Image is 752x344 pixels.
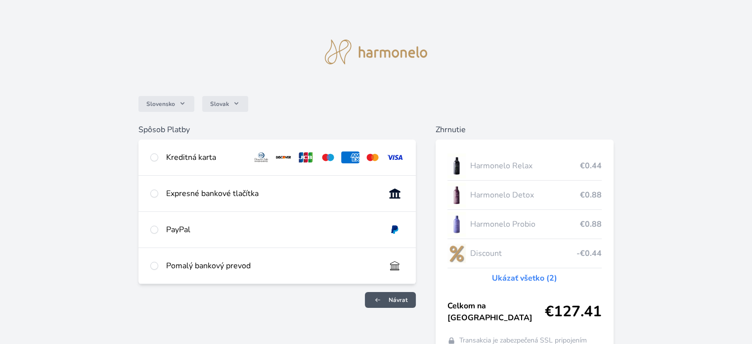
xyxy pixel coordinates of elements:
div: Pomalý bankový prevod [166,260,377,272]
img: DETOX_se_stinem_x-lo.jpg [447,183,466,207]
h6: Spôsob Platby [138,124,415,136]
img: paypal.svg [386,224,404,236]
img: maestro.svg [319,151,337,163]
h6: Zhrnutie [436,124,614,136]
img: CLEAN_RELAX_se_stinem_x-lo.jpg [447,153,466,178]
span: Harmonelo Detox [470,189,579,201]
span: €127.41 [545,303,602,321]
span: €0.88 [580,189,602,201]
span: Slovensko [146,100,175,108]
span: Harmonelo Probio [470,218,579,230]
img: diners.svg [252,151,270,163]
img: onlineBanking_SK.svg [386,188,404,199]
span: Harmonelo Relax [470,160,579,172]
div: PayPal [166,224,377,236]
span: Celkom na [GEOGRAPHIC_DATA] [447,300,545,324]
a: Ukázať všetko (2) [492,272,557,284]
img: discover.svg [274,151,293,163]
img: visa.svg [386,151,404,163]
div: Kreditná karta [166,151,244,163]
span: €0.44 [580,160,602,172]
span: Discount [470,247,576,259]
a: Návrat [365,292,416,308]
img: bankTransfer_IBAN.svg [386,260,404,272]
span: -€0.44 [576,247,602,259]
span: Slovak [210,100,229,108]
img: CLEAN_PROBIO_se_stinem_x-lo.jpg [447,212,466,237]
img: jcb.svg [297,151,315,163]
span: €0.88 [580,218,602,230]
button: Slovak [202,96,248,112]
button: Slovensko [138,96,194,112]
span: Návrat [389,296,408,304]
img: logo.svg [325,40,428,64]
img: mc.svg [363,151,382,163]
img: amex.svg [341,151,359,163]
img: discount-lo.png [447,241,466,266]
div: Expresné bankové tlačítka [166,188,377,199]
